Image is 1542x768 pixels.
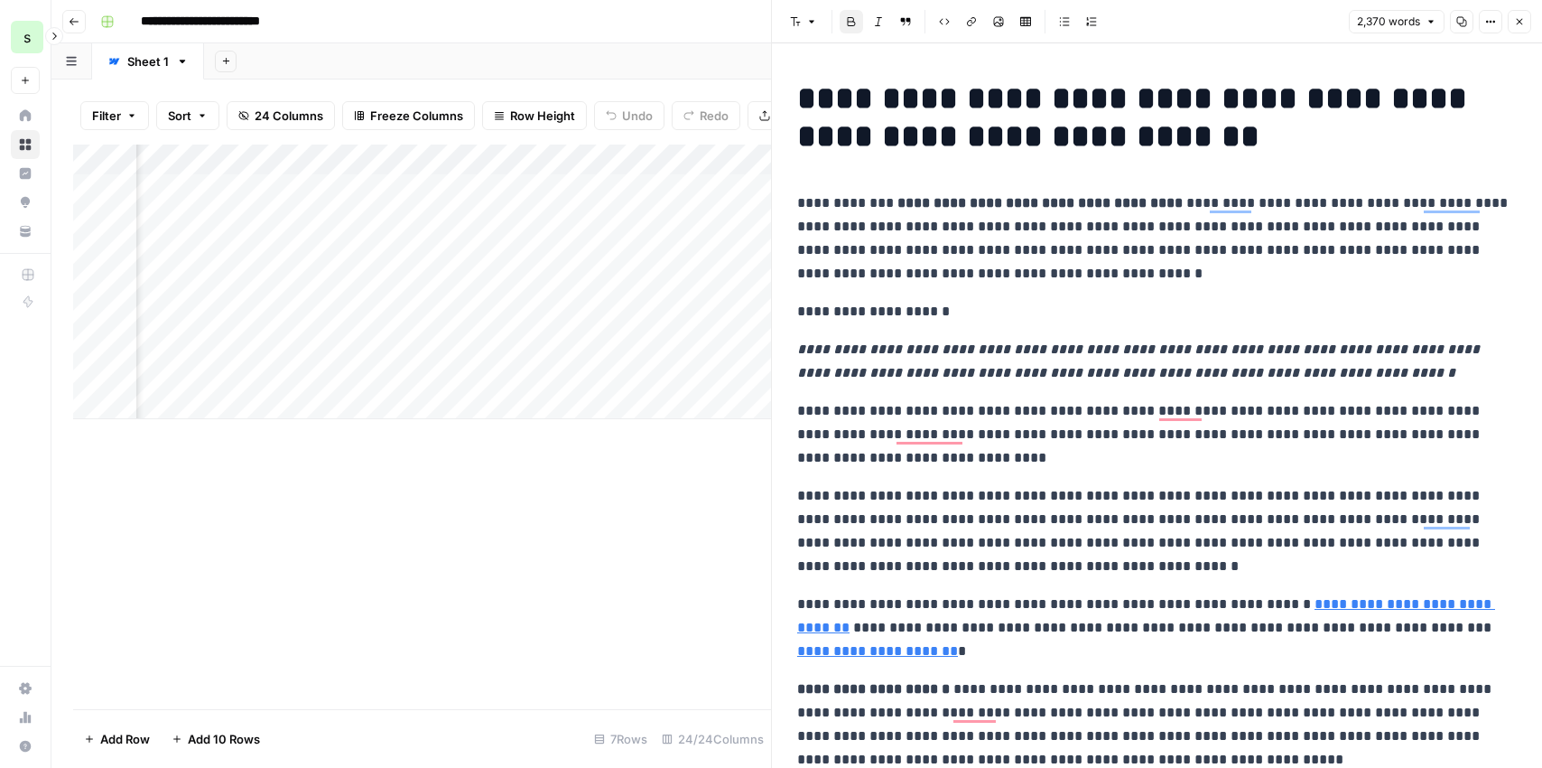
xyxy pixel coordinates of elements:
span: Filter [92,107,121,125]
button: Workspace: saasgenie [11,14,40,60]
button: Sort [156,101,219,130]
a: Sheet 1 [92,43,204,80]
button: Redo [672,101,740,130]
button: 2,370 words [1349,10,1444,33]
span: Sort [168,107,191,125]
a: Your Data [11,217,40,246]
button: Filter [80,101,149,130]
span: s [23,26,31,48]
span: 24 Columns [255,107,323,125]
span: Row Height [510,107,575,125]
button: Add 10 Rows [161,725,271,754]
span: Undo [622,107,653,125]
button: Add Row [73,725,161,754]
a: Insights [11,159,40,188]
button: Help + Support [11,732,40,761]
button: Row Height [482,101,587,130]
a: Home [11,101,40,130]
div: 7 Rows [587,725,655,754]
button: Undo [594,101,664,130]
a: Browse [11,130,40,159]
span: Freeze Columns [370,107,463,125]
a: Opportunities [11,188,40,217]
button: Freeze Columns [342,101,475,130]
button: 24 Columns [227,101,335,130]
a: Settings [11,674,40,703]
span: 2,370 words [1357,14,1420,30]
span: Add 10 Rows [188,730,260,748]
div: 24/24 Columns [655,725,771,754]
span: Redo [700,107,729,125]
a: Usage [11,703,40,732]
div: Sheet 1 [127,52,169,70]
span: Add Row [100,730,150,748]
